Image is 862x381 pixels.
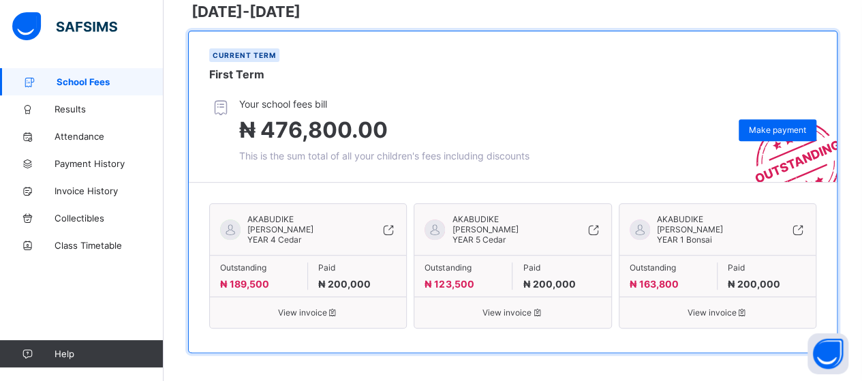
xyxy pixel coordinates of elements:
span: Outstanding [630,262,707,273]
span: Current term [213,51,276,59]
span: ₦ 123,500 [425,278,474,290]
span: Class Timetable [55,240,164,251]
span: Help [55,348,163,359]
span: First Term [209,67,264,81]
span: View invoice [220,307,396,318]
span: Collectibles [55,213,164,224]
span: AKABUDIKE [PERSON_NAME] [247,214,361,234]
span: School Fees [57,76,164,87]
span: View invoice [630,307,805,318]
span: ₦ 200,000 [318,278,371,290]
span: Your school fees bill [239,98,529,110]
img: outstanding-stamp.3c148f88c3ebafa6da95868fa43343a1.svg [738,104,837,182]
span: Paid [318,262,396,273]
span: Make payment [749,125,806,135]
span: View invoice [425,307,600,318]
span: ₦ 189,500 [220,278,269,290]
span: Results [55,104,164,115]
span: ₦ 163,800 [630,278,679,290]
img: safsims [12,12,117,41]
span: ₦ 200,000 [728,278,780,290]
span: Outstanding [220,262,297,273]
span: YEAR 1 Bonsai [657,234,712,245]
span: YEAR 4 Cedar [247,234,301,245]
span: AKABUDIKE [PERSON_NAME] [657,214,771,234]
span: This is the sum total of all your children's fees including discounts [239,150,529,162]
span: AKABUDIKE [PERSON_NAME] [452,214,566,234]
span: Attendance [55,131,164,142]
span: Paid [523,262,600,273]
span: [DATE]-[DATE] [191,3,301,20]
span: ₦ 200,000 [523,278,575,290]
span: Paid [728,262,805,273]
span: YEAR 5 Cedar [452,234,505,245]
span: Outstanding [425,262,502,273]
span: ₦ 476,800.00 [239,117,388,143]
button: Open asap [807,333,848,374]
span: Invoice History [55,185,164,196]
span: Payment History [55,158,164,169]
